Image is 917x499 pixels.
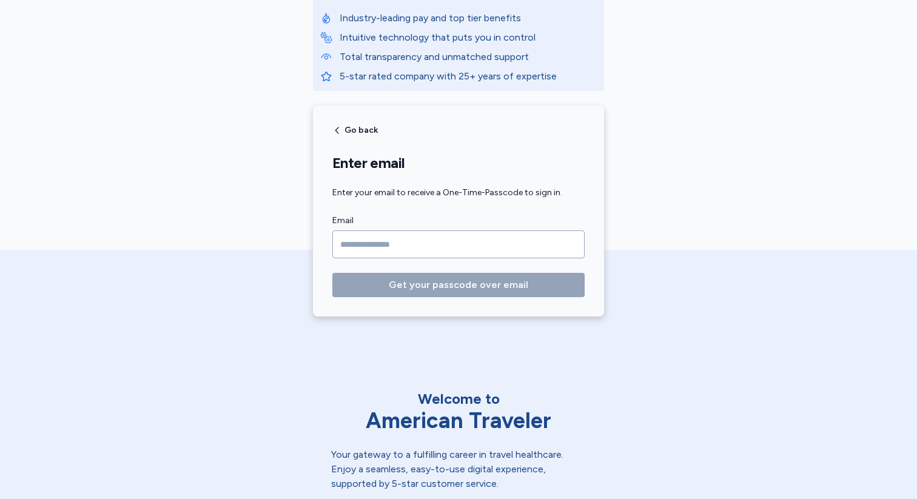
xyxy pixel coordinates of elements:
[340,69,597,84] p: 5-star rated company with 25+ years of expertise
[332,273,585,297] button: Get your passcode over email
[340,50,597,64] p: Total transparency and unmatched support
[332,154,585,172] h1: Enter email
[332,213,585,228] label: Email
[389,278,528,292] span: Get your passcode over email
[332,230,585,258] input: Email
[331,389,586,409] div: Welcome to
[331,409,586,433] div: American Traveler
[332,126,378,135] button: Go back
[331,447,586,491] div: Your gateway to a fulfilling career in travel healthcare. Enjoy a seamless, easy-to-use digital e...
[344,126,378,135] span: Go back
[332,187,585,199] div: Enter your email to receive a One-Time-Passcode to sign in.
[340,11,597,25] p: Industry-leading pay and top tier benefits
[340,30,597,45] p: Intuitive technology that puts you in control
